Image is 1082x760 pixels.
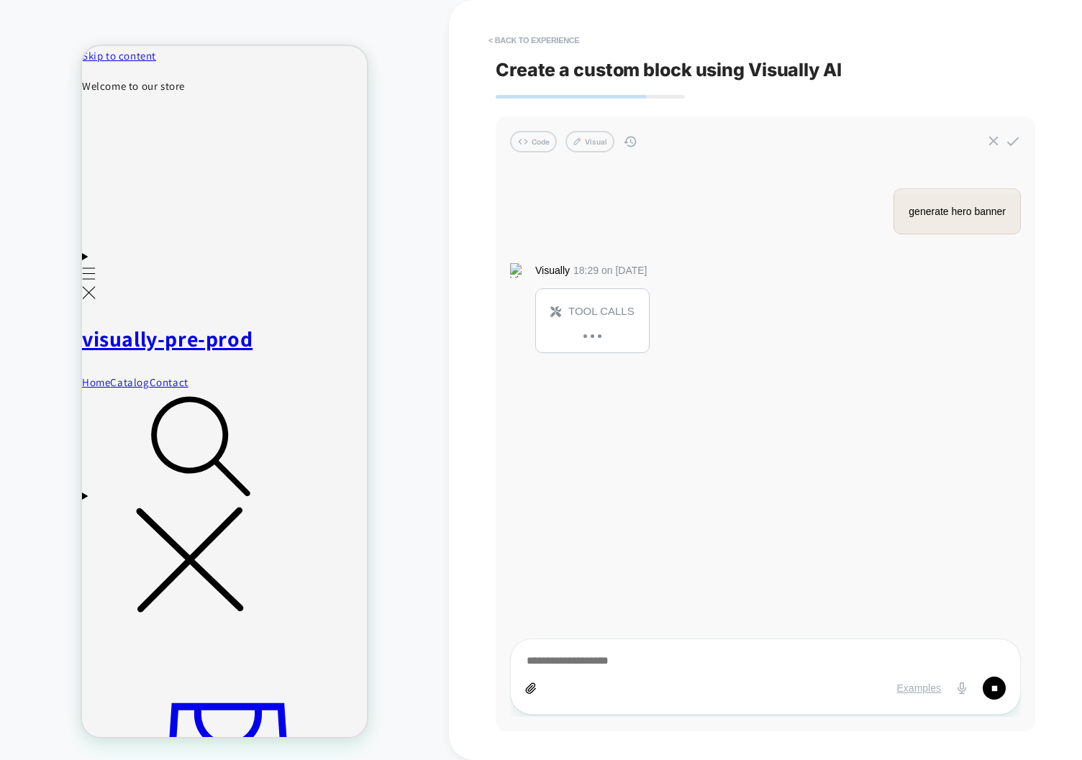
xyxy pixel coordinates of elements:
button: Visual [565,131,614,152]
div: Examples [897,682,941,694]
button: < Back to experience [481,29,586,52]
a: Catalog [28,329,67,344]
button: Code [510,131,557,152]
img: Visually logo [510,263,532,278]
span: 18:29 on [DATE] [573,265,647,276]
span: Create a custom block using Visually AI [496,59,1035,81]
span: Visually [535,265,570,276]
div: Tool Calls [550,303,635,320]
div: generate hero banner [909,203,1006,219]
a: Contact [68,329,106,344]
